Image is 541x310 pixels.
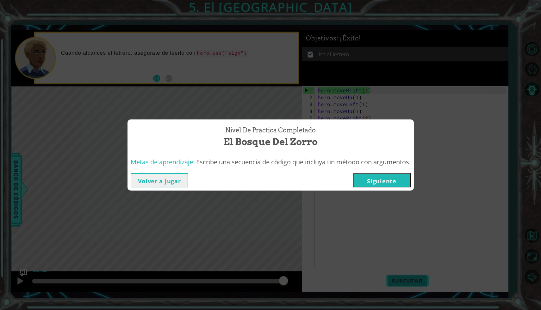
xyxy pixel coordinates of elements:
button: Siguiente [353,173,411,187]
span: Metas de aprendizaje: [131,158,195,166]
span: Nivel de práctica Completado [225,126,316,135]
button: Volver a jugar [131,173,188,187]
span: Escribe una secuencia de código que incluya un método con argumentos. [196,158,411,166]
span: El Bosque del Zorro [223,135,318,149]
